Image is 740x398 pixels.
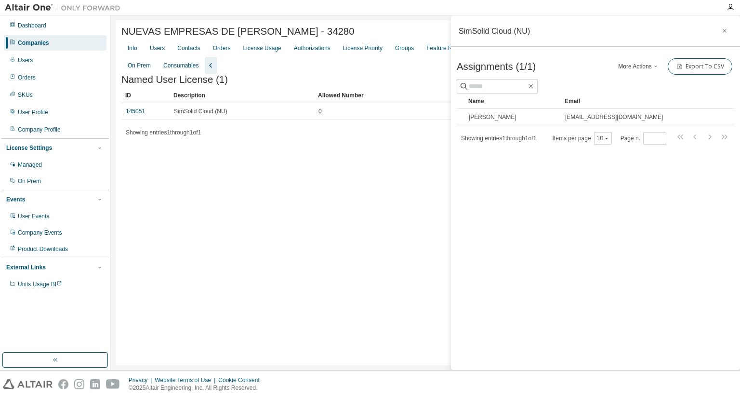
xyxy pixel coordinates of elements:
div: Cookie Consent [218,376,265,384]
div: Users [18,56,33,64]
span: [PERSON_NAME] [469,113,516,121]
span: Named User License (1) [121,74,228,85]
span: Assignments (1/1) [457,61,536,72]
div: On Prem [128,62,151,69]
div: Info [128,44,137,52]
div: On Prem [18,177,41,185]
div: Company Events [18,229,62,237]
div: Users [150,44,165,52]
div: User Profile [18,108,48,116]
span: Page n. [621,132,666,145]
div: Website Terms of Use [155,376,218,384]
button: 10 [596,134,609,142]
div: External Links [6,264,46,271]
div: Email [565,93,715,109]
div: Feature Restrictions [426,44,478,52]
div: Contacts [177,44,200,52]
span: Units Usage BI [18,281,62,288]
div: License Usage [243,44,281,52]
img: instagram.svg [74,379,84,389]
p: © 2025 Altair Engineering, Inc. All Rights Reserved. [129,384,265,392]
span: 0 [318,107,322,115]
div: Privacy [129,376,155,384]
span: Items per page [553,132,612,145]
div: Company Profile [18,126,61,133]
img: altair_logo.svg [3,379,53,389]
div: Allowed Number [318,88,702,103]
span: Showing entries 1 through 1 of 1 [461,135,536,142]
span: NUEVAS EMPRESAS DE [PERSON_NAME] - 34280 [121,26,355,37]
div: SimSolid Cloud (NU) [459,27,530,35]
div: License Settings [6,144,52,152]
button: More Actions [616,58,662,75]
div: Dashboard [18,22,46,29]
div: User Events [18,212,49,220]
div: Companies [18,39,49,47]
div: Managed [18,161,42,169]
div: Groups [395,44,414,52]
div: Name [468,93,557,109]
div: ID [125,88,166,103]
div: SKUs [18,91,33,99]
button: Export To CSV [668,58,732,75]
div: Orders [18,74,36,81]
span: [EMAIL_ADDRESS][DOMAIN_NAME] [565,113,663,121]
span: Showing entries 1 through 1 of 1 [126,129,201,136]
img: linkedin.svg [90,379,100,389]
img: youtube.svg [106,379,120,389]
div: Product Downloads [18,245,68,253]
img: facebook.svg [58,379,68,389]
div: Orders [213,44,231,52]
div: License Priority [343,44,383,52]
div: Events [6,196,25,203]
div: Consumables [163,62,198,69]
div: Description [173,88,310,103]
span: SimSolid Cloud (NU) [174,107,227,115]
div: Authorizations [294,44,330,52]
a: 145051 [126,108,145,115]
img: Altair One [5,3,125,13]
